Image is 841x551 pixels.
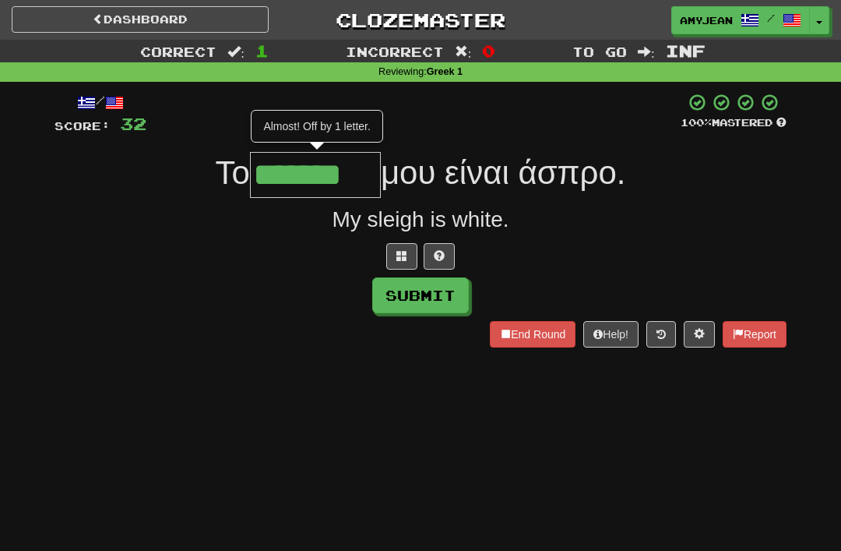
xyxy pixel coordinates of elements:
[723,321,786,348] button: Report
[120,114,146,133] span: 32
[227,45,245,58] span: :
[681,116,786,130] div: Mastered
[681,116,712,129] span: 100 %
[638,45,655,58] span: :
[455,45,472,58] span: :
[12,6,269,33] a: Dashboard
[572,44,627,59] span: To go
[55,93,146,112] div: /
[292,6,549,34] a: Clozemaster
[386,243,417,270] button: Switch sentence to multiple choice alt+p
[666,41,706,60] span: Inf
[346,44,444,59] span: Incorrect
[381,154,626,191] span: μου είναι άσπρο.
[255,41,269,60] span: 1
[372,277,469,313] button: Submit
[583,321,639,348] button: Help!
[55,204,786,235] div: My sleigh is white.
[767,12,775,23] span: /
[427,66,463,77] strong: Greek 1
[55,119,111,132] span: Score:
[646,321,676,348] button: Round history (alt+y)
[680,13,733,27] span: AmyJean
[482,41,495,60] span: 0
[424,243,455,270] button: Single letter hint - you only get 1 per sentence and score half the points! alt+h
[215,154,249,191] span: Το
[263,120,370,132] span: Almost! Off by 1 letter.
[140,44,216,59] span: Correct
[490,321,575,348] button: End Round
[671,6,810,34] a: AmyJean /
